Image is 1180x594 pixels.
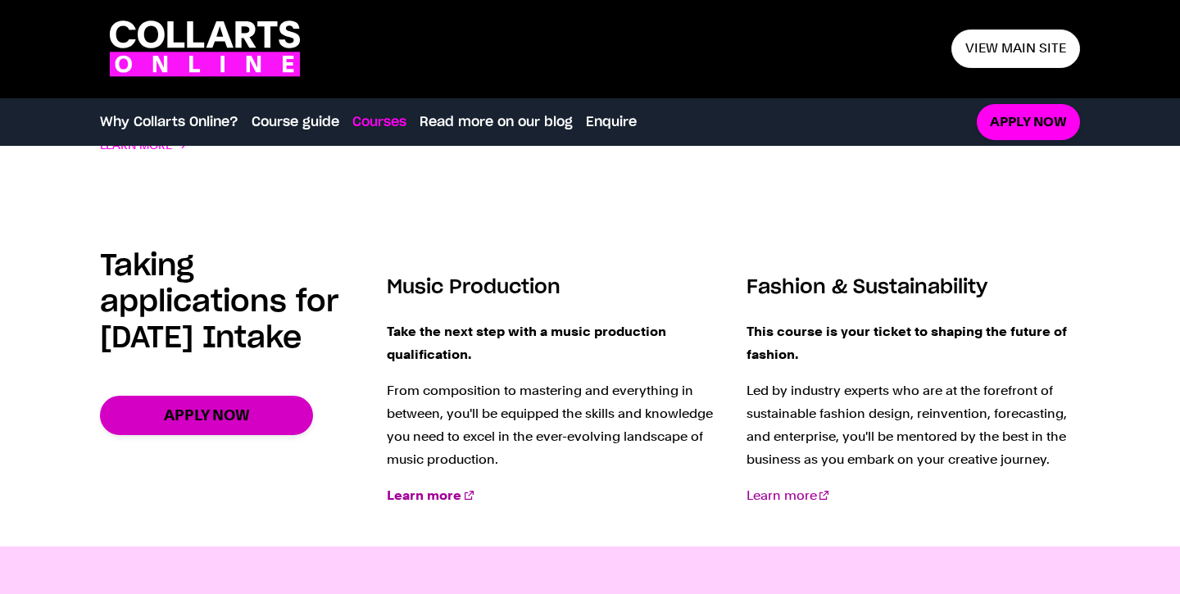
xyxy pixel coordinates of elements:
a: View main site [951,29,1080,68]
a: Courses [352,112,406,132]
strong: Take the next step with a music production qualification. [387,324,666,362]
a: Enquire [586,112,637,132]
strong: This course is your ticket to shaping the future of fashion. [747,324,1067,362]
strong: Learn more [387,487,461,503]
h3: Fashion & Sustainability [747,274,1080,301]
h2: Taking applications for [DATE] Intake [100,248,387,356]
a: Learn more [387,487,473,503]
a: Learn more [747,487,828,503]
a: Apply now [100,396,313,434]
a: Apply now [977,104,1080,141]
a: Why Collarts Online? [100,112,238,132]
span: Led by industry experts who are at the forefront of sustainable fashion design, reinvention, fore... [747,383,1067,467]
a: Course guide [252,112,339,132]
a: Read more on our blog [420,112,573,132]
p: From composition to mastering and everything in between, you'll be equipped the skills and knowle... [387,379,720,471]
h3: Music Production [387,274,720,301]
